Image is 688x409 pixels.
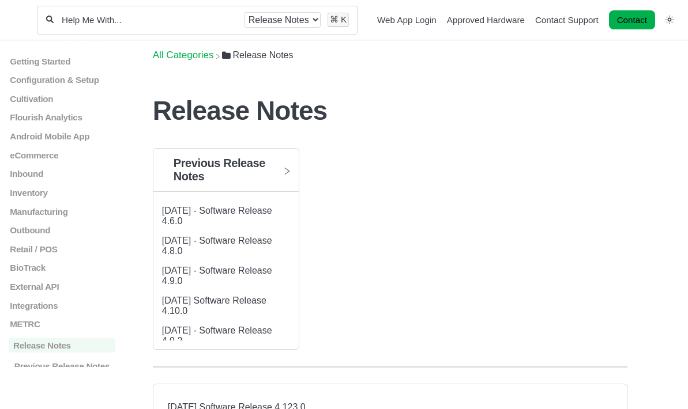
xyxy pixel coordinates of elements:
[9,131,115,141] a: Android Mobile App
[9,75,115,85] a: Configuration & Setup
[153,157,299,192] a: Previous Release Notes
[9,338,115,353] a: Release Notes
[9,112,115,122] a: Flourish Analytics
[14,12,20,28] img: Flourish Help Center Logo
[9,169,115,179] a: Inbound
[9,282,115,291] a: External API
[9,94,115,104] a: Cultivation
[233,50,294,60] span: ​Release Notes
[153,50,214,61] span: All Categories
[609,10,655,29] a: Contact
[174,157,273,183] h2: Previous Release Notes
[447,15,525,25] a: Approved Hardware navigation item
[9,150,115,160] a: eCommerce
[153,95,627,126] h1: Release Notes
[9,361,115,371] a: Previous Release Notes
[9,300,115,310] a: Integrations
[330,14,339,24] kbd: ⌘
[9,225,115,235] a: Outbound
[162,206,272,226] a: 2020.02.23 - Software Release 4.6.0 article
[377,15,437,25] a: Web App Login navigation item
[153,50,214,60] a: Breadcrumb link to All Categories
[9,56,115,66] a: Getting Started
[9,188,115,198] a: Inventory
[162,266,272,286] a: 2020.04.06 - Software Release 4.9.0 article
[162,325,272,346] a: 2020.04.13 - Software Release 4.9.2 article
[535,15,599,25] a: Contact Support navigation item
[9,319,115,329] a: METRC
[341,14,347,24] kbd: K
[162,296,266,316] a: 2020.04.20 Software Release 4.10.0 article
[666,14,674,24] a: Switch dark mode setting
[61,14,237,25] input: Help Me With...
[9,206,115,216] a: Manufacturing
[162,236,272,256] a: 2020.03.23 - Software Release 4.8.0 article
[13,361,115,371] p: Previous Release Notes
[9,244,115,254] a: Retail / POS
[606,12,658,28] li: Contact desktop
[9,263,115,272] a: BioTrack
